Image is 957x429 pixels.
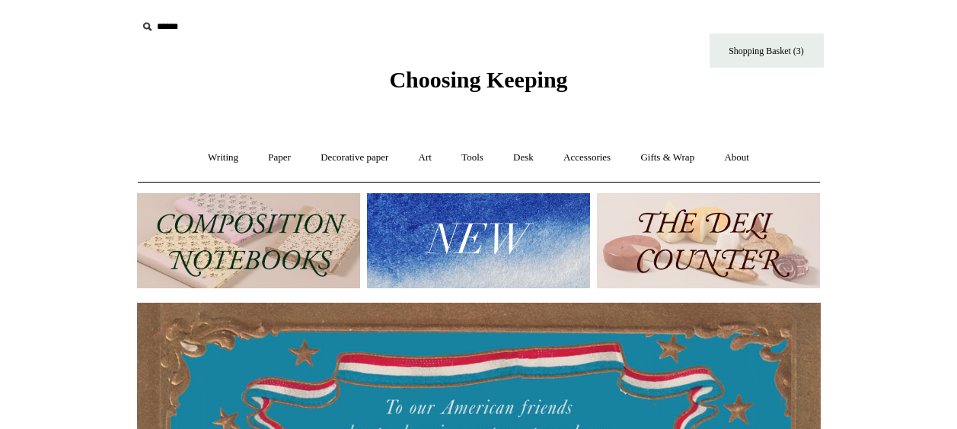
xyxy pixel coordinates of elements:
[710,33,824,68] a: Shopping Basket (3)
[307,138,402,178] a: Decorative paper
[499,138,547,178] a: Desk
[550,138,624,178] a: Accessories
[367,193,590,288] img: New.jpg__PID:f73bdf93-380a-4a35-bcfe-7823039498e1
[405,138,445,178] a: Art
[137,193,360,288] img: 202302 Composition ledgers.jpg__PID:69722ee6-fa44-49dd-a067-31375e5d54ec
[389,79,567,90] a: Choosing Keeping
[254,138,305,178] a: Paper
[627,138,708,178] a: Gifts & Wrap
[389,67,567,92] span: Choosing Keeping
[194,138,252,178] a: Writing
[710,138,763,178] a: About
[597,193,820,288] img: The Deli Counter
[448,138,497,178] a: Tools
